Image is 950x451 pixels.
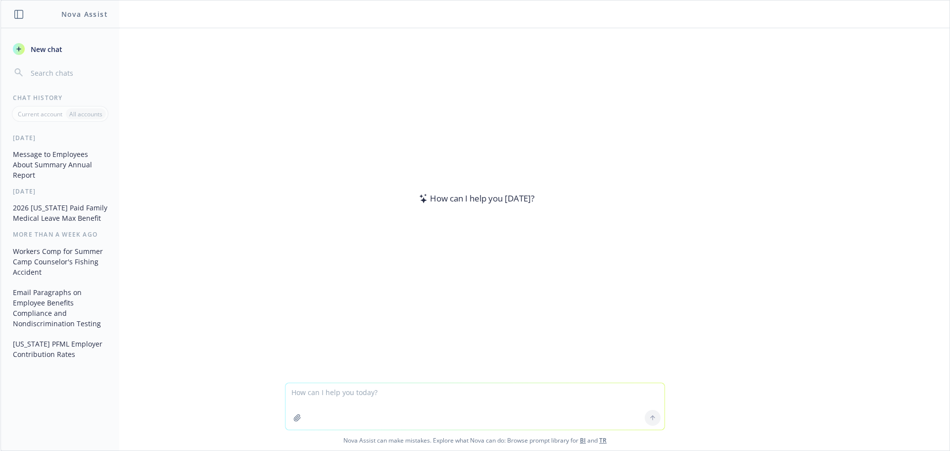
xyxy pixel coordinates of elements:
[61,9,108,19] h1: Nova Assist
[9,284,111,332] button: Email Paragraphs on Employee Benefits Compliance and Nondiscrimination Testing
[4,430,946,451] span: Nova Assist can make mistakes. Explore what Nova can do: Browse prompt library for and
[599,436,607,445] a: TR
[29,66,107,80] input: Search chats
[1,187,119,196] div: [DATE]
[1,94,119,102] div: Chat History
[9,200,111,226] button: 2026 [US_STATE] Paid Family Medical Leave Max Benefit
[29,44,62,54] span: New chat
[9,146,111,183] button: Message to Employees About Summary Annual Report
[1,230,119,239] div: More than a week ago
[9,336,111,362] button: [US_STATE] PFML Employer Contribution Rates
[1,134,119,142] div: [DATE]
[416,192,534,205] div: How can I help you [DATE]?
[18,110,62,118] p: Current account
[9,243,111,280] button: Workers Comp for Summer Camp Counselor's Fishing Accident
[580,436,586,445] a: BI
[69,110,102,118] p: All accounts
[9,40,111,58] button: New chat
